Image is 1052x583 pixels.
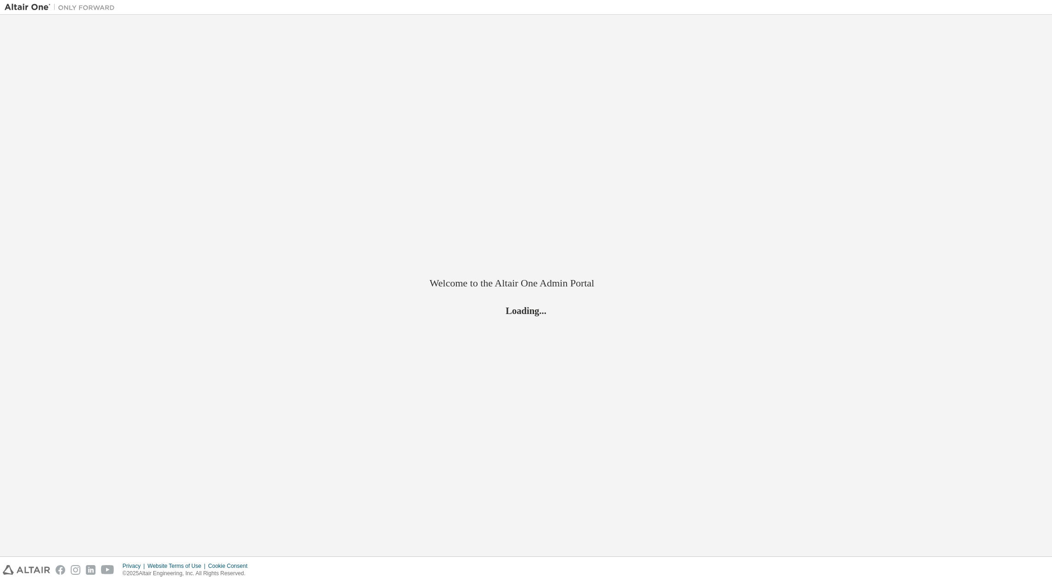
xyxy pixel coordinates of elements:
div: Website Terms of Use [147,562,208,570]
p: © 2025 Altair Engineering, Inc. All Rights Reserved. [123,570,253,577]
img: facebook.svg [56,565,65,575]
img: youtube.svg [101,565,114,575]
div: Cookie Consent [208,562,253,570]
img: altair_logo.svg [3,565,50,575]
img: linkedin.svg [86,565,96,575]
img: Altair One [5,3,119,12]
h2: Loading... [430,305,623,317]
img: instagram.svg [71,565,80,575]
h2: Welcome to the Altair One Admin Portal [430,277,623,290]
div: Privacy [123,562,147,570]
